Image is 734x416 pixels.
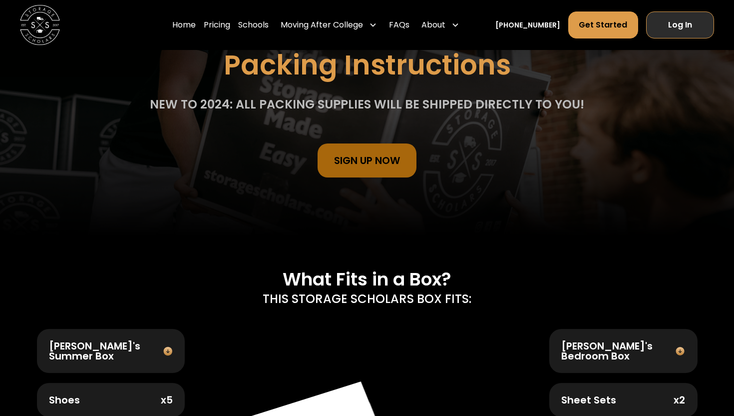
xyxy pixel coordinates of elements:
div: About [421,19,445,31]
p: THIS STORAGE SCHOLARS BOX FITS: [263,290,471,308]
div: Moving After College [281,19,363,31]
a: home [20,5,60,45]
div: Shoes [49,395,80,405]
a: Schools [238,11,269,39]
a: sign Up Now [318,143,416,177]
div: NEW TO 2024: All packing supplies will be shipped directly to you! [150,96,584,112]
div: sign Up Now [334,155,400,165]
div: About [417,11,463,39]
a: Pricing [204,11,230,39]
a: [PHONE_NUMBER] [495,20,560,30]
a: FAQs [389,11,409,39]
h1: Packing Instructions [224,50,511,80]
div: x2 [674,395,685,405]
a: Get Started [568,11,638,38]
div: x5 [161,395,173,405]
a: Home [172,11,196,39]
a: Log In [646,11,714,38]
img: Storage Scholars main logo [20,5,60,45]
div: Sheet Sets [561,395,616,405]
div: Moving After College [277,11,381,39]
h2: What Fits in a Box? [283,268,451,290]
div: [PERSON_NAME]'s Summer Box [49,341,163,361]
div: [PERSON_NAME]'s Bedroom Box [561,341,675,361]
